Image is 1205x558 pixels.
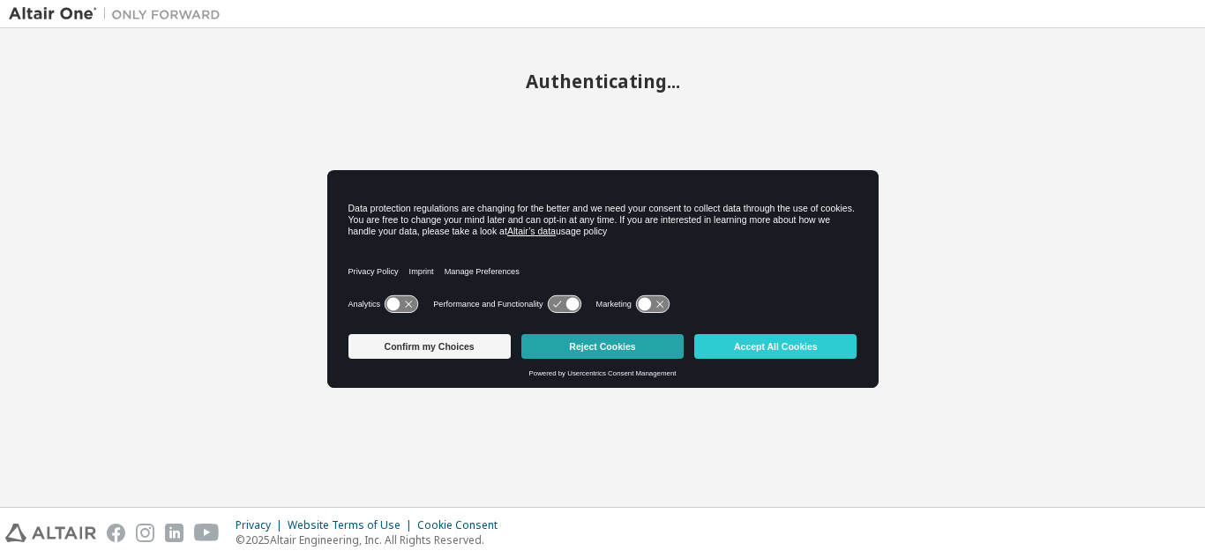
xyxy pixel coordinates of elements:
div: Cookie Consent [417,518,508,532]
img: facebook.svg [107,524,125,542]
img: Altair One [9,5,229,23]
img: instagram.svg [136,524,154,542]
h2: Authenticating... [9,70,1196,93]
img: youtube.svg [194,524,220,542]
img: linkedin.svg [165,524,183,542]
img: altair_logo.svg [5,524,96,542]
p: © 2025 Altair Engineering, Inc. All Rights Reserved. [236,532,508,547]
div: Privacy [236,518,288,532]
div: Website Terms of Use [288,518,417,532]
